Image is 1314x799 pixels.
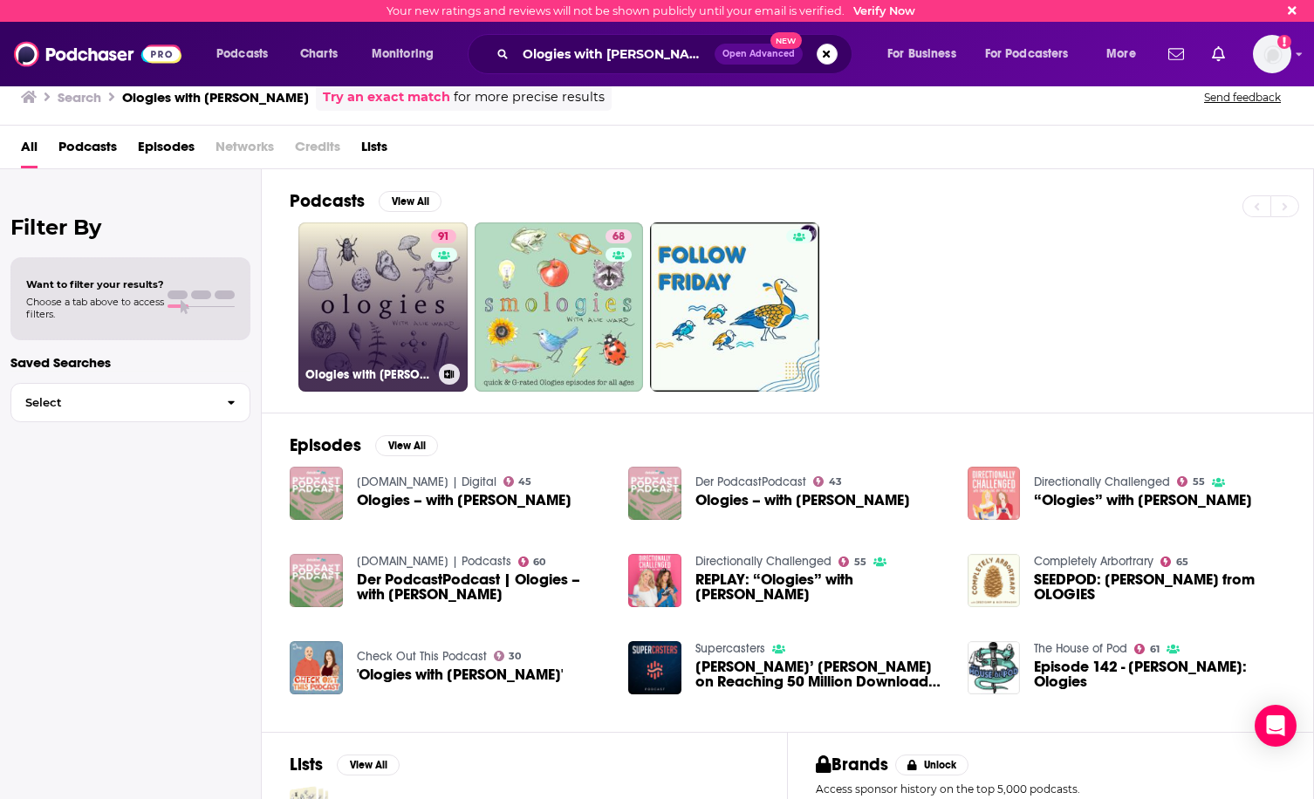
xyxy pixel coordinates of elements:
a: 60 [518,557,546,567]
a: Show notifications dropdown [1161,39,1191,69]
img: SEEDPOD: Alie Ward from OLOGIES [968,554,1021,607]
a: 61 [1134,644,1160,654]
a: SEEDPOD: Alie Ward from OLOGIES [1034,572,1285,602]
span: 45 [518,478,531,486]
span: Logged in as workman-publicity [1253,35,1291,73]
a: Der PodcastPodcast [695,475,806,489]
span: 91 [438,229,449,246]
span: 65 [1176,558,1188,566]
svg: Email not verified [1277,35,1291,49]
a: Ologies – with Alie Ward [357,493,571,508]
span: 30 [509,652,521,660]
span: Monitoring [372,42,434,66]
button: open menu [359,40,456,68]
a: 'Ologies with Alie Ward' [357,667,563,682]
img: Ologies – with Alie Ward [628,467,681,520]
span: Podcasts [58,133,117,168]
a: Ologies’ Alie Ward on Reaching 50 Million Downloads by Treating Scientists Like Rock Stars [695,659,947,689]
span: Ologies – with [PERSON_NAME] [357,493,571,508]
span: “Ologies” with [PERSON_NAME] [1034,493,1252,508]
a: 45 [503,476,532,487]
a: Check Out This Podcast [357,649,487,664]
a: Completely Arbortrary [1034,554,1153,569]
button: View All [375,435,438,456]
a: Try an exact match [323,87,450,107]
a: Show notifications dropdown [1205,39,1232,69]
h3: Ologies with [PERSON_NAME] [122,89,309,106]
span: 68 [613,229,625,246]
button: Open AdvancedNew [715,44,803,65]
button: Show profile menu [1253,35,1291,73]
img: Podchaser - Follow, Share and Rate Podcasts [14,38,181,71]
span: 43 [829,478,842,486]
a: PodcastsView All [290,190,441,212]
button: open menu [875,40,978,68]
img: Ologies – with Alie Ward [290,467,343,520]
span: [PERSON_NAME]’ [PERSON_NAME] on Reaching 50 Million Downloads by Treating Scientists Like Rock Stars [695,659,947,689]
a: 55 [1177,476,1205,487]
span: Credits [295,133,340,168]
img: “Ologies” with Alie Ward [968,467,1021,520]
a: The House of Pod [1034,641,1127,656]
div: Your new ratings and reviews will not be shown publicly until your email is verified. [387,4,915,17]
a: REPLAY: “Ologies” with Alie Ward [695,572,947,602]
a: 91 [431,229,456,243]
a: detektor.fm | Podcasts [357,554,511,569]
img: Ologies’ Alie Ward on Reaching 50 Million Downloads by Treating Scientists Like Rock Stars [628,641,681,694]
span: Charts [300,42,338,66]
img: REPLAY: “Ologies” with Alie Ward [628,554,681,607]
button: Select [10,383,250,422]
span: Lists [361,133,387,168]
button: open menu [204,40,291,68]
span: More [1106,42,1136,66]
span: For Podcasters [985,42,1069,66]
img: User Profile [1253,35,1291,73]
a: ListsView All [290,754,400,775]
button: Unlock [895,755,969,775]
span: Podcasts [216,42,268,66]
span: Ologies – with [PERSON_NAME] [695,493,910,508]
img: Episode 142 - Alie Ward: Ologies [968,641,1021,694]
h3: Ologies with [PERSON_NAME] [305,367,432,382]
a: detektor.fm | Digital [357,475,496,489]
button: open menu [1094,40,1158,68]
a: EpisodesView All [290,434,438,456]
a: Verify Now [853,4,915,17]
a: Directionally Challenged [1034,475,1170,489]
h2: Podcasts [290,190,365,212]
img: Der PodcastPodcast | Ologies – with Alie Ward [290,554,343,607]
h2: Lists [290,754,323,775]
a: Charts [289,40,348,68]
div: Search podcasts, credits, & more... [484,34,869,74]
a: 'Ologies with Alie Ward' [290,641,343,694]
button: View All [337,755,400,775]
span: For Business [887,42,956,66]
span: Select [11,397,213,408]
a: Ologies – with Alie Ward [695,493,910,508]
a: Der PodcastPodcast | Ologies – with Alie Ward [357,572,608,602]
span: Der PodcastPodcast | Ologies – with [PERSON_NAME] [357,572,608,602]
a: 68 [606,229,632,243]
input: Search podcasts, credits, & more... [516,40,715,68]
span: 'Ologies with [PERSON_NAME]' [357,667,563,682]
p: Saved Searches [10,354,250,371]
a: 91Ologies with [PERSON_NAME] [298,222,468,392]
span: Want to filter your results? [26,278,164,290]
a: 68 [475,222,644,392]
span: Open Advanced [722,50,795,58]
span: Episode 142 - [PERSON_NAME]: Ologies [1034,659,1285,689]
a: All [21,133,38,168]
a: Episodes [138,133,195,168]
h2: Brands [816,754,888,775]
button: Send feedback [1199,90,1286,105]
button: open menu [974,40,1094,68]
